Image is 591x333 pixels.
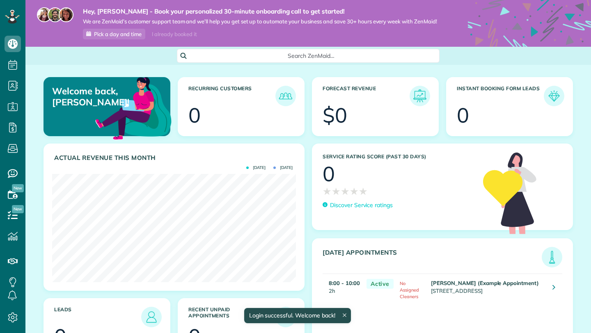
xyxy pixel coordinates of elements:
img: icon_forecast_revenue-8c13a41c7ed35a8dcfafea3cbb826a0462acb37728057bba2d056411b612bbbe.png [412,88,428,104]
td: [STREET_ADDRESS] [429,274,546,303]
img: michelle-19f622bdf1676172e81f8f8fba1fb50e276960ebfe0243fe18214015130c80e4.jpg [59,7,73,22]
img: icon_recurring_customers-cf858462ba22bcd05b5a5880d41d6543d210077de5bb9ebc9590e49fd87d84ed.png [277,88,294,104]
img: icon_todays_appointments-901f7ab196bb0bea1936b74009e4eb5ffbc2d2711fa7634e0d609ed5ef32b18b.png [544,249,560,265]
img: dashboard_welcome-42a62b7d889689a78055ac9021e634bf52bae3f8056760290aed330b23ab8690.png [94,68,173,147]
img: maria-72a9807cf96188c08ef61303f053569d2e2a8a1cde33d635c8a3ac13582a053d.jpg [37,7,52,22]
span: New [12,205,24,213]
strong: 8:00 - 10:00 [329,280,360,286]
div: 0 [323,164,335,184]
strong: Hey, [PERSON_NAME] - Book your personalized 30-minute onboarding call to get started! [83,7,437,16]
span: ★ [359,184,368,198]
h3: Recurring Customers [188,86,275,106]
a: Discover Service ratings [323,201,393,210]
p: Discover Service ratings [330,201,393,210]
div: 0 [457,105,469,125]
span: Active [367,279,394,289]
span: ★ [332,184,341,198]
span: We are ZenMaid’s customer support team and we’ll help you get set up to automate your business an... [83,18,437,25]
h3: Service Rating score (past 30 days) [323,154,475,160]
span: Pick a day and time [94,31,142,37]
img: jorge-587dff0eeaa6aab1f244e6dc62b8924c3b6ad411094392a53c71c6c4a576187d.jpg [48,7,62,22]
h3: Leads [54,307,141,327]
span: No Assigned Cleaners [400,281,419,299]
p: Welcome back, [PERSON_NAME]! [52,86,129,107]
h3: [DATE] Appointments [323,249,542,267]
h3: Actual Revenue this month [54,154,296,162]
span: [DATE] [273,166,293,170]
span: New [12,184,24,192]
span: ★ [323,184,332,198]
div: 0 [188,105,201,125]
span: ★ [350,184,359,198]
img: icon_leads-1bed01f49abd5b7fead27621c3d59655bb73ed531f8eeb49469d10e621d6b896.png [143,309,160,325]
strong: [PERSON_NAME] (Example Appointment) [431,280,539,286]
td: 2h [323,274,362,303]
div: I already booked it [147,29,202,39]
span: [DATE] [246,166,266,170]
div: $0 [323,105,347,125]
h3: Instant Booking Form Leads [457,86,544,106]
span: ★ [341,184,350,198]
div: Login successful. Welcome back! [244,308,350,323]
h3: Recent unpaid appointments [188,307,275,327]
img: icon_form_leads-04211a6a04a5b2264e4ee56bc0799ec3eb69b7e499cbb523a139df1d13a81ae0.png [546,88,562,104]
a: Pick a day and time [83,29,145,39]
h3: Forecast Revenue [323,86,410,106]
